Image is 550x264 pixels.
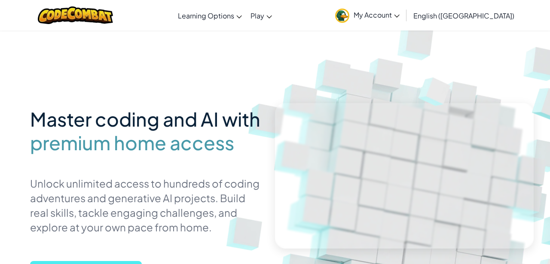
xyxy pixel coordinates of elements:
[174,4,246,27] a: Learning Options
[335,9,349,23] img: avatar
[30,131,234,155] span: premium home access
[30,176,262,234] p: Unlock unlimited access to hundreds of coding adventures and generative AI projects. Build real s...
[251,11,264,20] span: Play
[30,107,260,131] span: Master coding and AI with
[413,11,514,20] span: English ([GEOGRAPHIC_DATA])
[178,11,234,20] span: Learning Options
[409,4,519,27] a: English ([GEOGRAPHIC_DATA])
[38,6,113,24] img: CodeCombat logo
[246,4,276,27] a: Play
[406,64,466,118] img: Overlap cubes
[354,10,400,19] span: My Account
[331,2,404,29] a: My Account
